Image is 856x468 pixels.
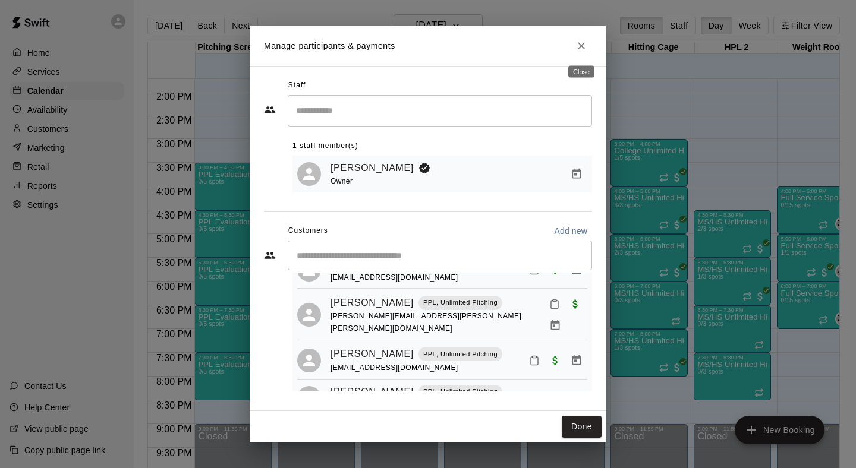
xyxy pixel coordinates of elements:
a: [PERSON_NAME] [331,346,414,362]
span: Paid with Credit [545,355,566,365]
div: Close [568,66,594,78]
a: [PERSON_NAME] [331,295,414,311]
button: Manage bookings & payment [566,387,587,409]
span: Staff [288,76,306,95]
div: Chad Martin [297,162,321,186]
svg: Staff [264,104,276,116]
p: PPL, Unlimited Pitching [423,387,498,397]
a: [PERSON_NAME] [331,160,414,176]
button: Done [562,416,602,438]
span: Customers [288,222,328,241]
span: Owner [331,177,353,185]
span: Paid with Credit [565,299,586,309]
div: Max Whisman [297,303,321,327]
p: PPL, Unlimited Pitching [423,298,498,308]
button: Mark attendance [545,294,565,314]
p: Manage participants & payments [264,40,395,52]
button: Add new [549,222,592,241]
p: PPL, Unlimited Pitching [423,349,498,359]
a: [PERSON_NAME] [331,384,414,400]
div: Nikolas Carter [297,349,321,372]
button: Mark attendance [524,350,545,371]
button: Manage bookings & payment [566,350,587,371]
button: Manage bookings & payment [545,315,566,336]
button: Manage bookings & payment [566,163,587,185]
p: Add new [554,225,587,237]
button: Mark attendance [524,388,545,408]
span: 1 staff member(s) [292,137,358,156]
svg: Customers [264,249,276,261]
span: [PERSON_NAME][EMAIL_ADDRESS][PERSON_NAME][PERSON_NAME][DOMAIN_NAME] [331,312,521,333]
span: [EMAIL_ADDRESS][DOMAIN_NAME] [331,273,458,282]
div: Will Mischel [297,386,321,410]
span: [EMAIL_ADDRESS][DOMAIN_NAME] [331,363,458,372]
div: Start typing to search customers... [288,241,592,270]
button: Close [571,35,592,56]
div: Search staff [288,95,592,127]
svg: Booking Owner [418,162,430,174]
